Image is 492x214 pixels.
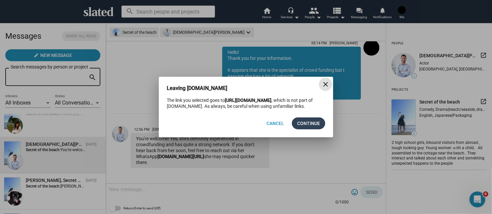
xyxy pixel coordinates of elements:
[292,117,325,129] a: Continue
[297,117,320,129] span: Continue
[266,117,284,129] span: Cancel
[159,97,333,109] div: The link you selected goes to , which is not part of [DOMAIN_NAME]. As always, be careful when us...
[261,117,289,129] button: Cancel
[225,98,271,103] strong: [URL][DOMAIN_NAME]
[322,80,330,88] mat-icon: close
[167,85,236,92] h3: Leaving [DOMAIN_NAME]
